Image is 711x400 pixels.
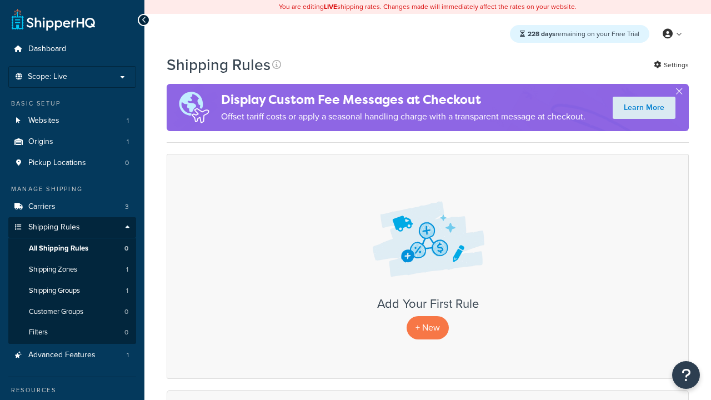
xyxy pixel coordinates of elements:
span: Websites [28,116,59,126]
span: 0 [124,328,128,337]
span: Dashboard [28,44,66,54]
a: Learn More [613,97,675,119]
span: All Shipping Rules [29,244,88,253]
span: 1 [126,265,128,274]
a: Settings [654,57,689,73]
span: Customer Groups [29,307,83,317]
a: Shipping Rules [8,217,136,238]
img: duties-banner-06bc72dcb5fe05cb3f9472aba00be2ae8eb53ab6f0d8bb03d382ba314ac3c341.png [167,84,221,131]
div: remaining on your Free Trial [510,25,649,43]
h1: Shipping Rules [167,54,271,76]
li: Advanced Features [8,345,136,366]
li: Filters [8,322,136,343]
span: Origins [28,137,53,147]
a: Filters 0 [8,322,136,343]
span: 1 [127,116,129,126]
li: Shipping Rules [8,217,136,344]
a: Pickup Locations 0 [8,153,136,173]
span: 1 [127,351,129,360]
a: Dashboard [8,39,136,59]
span: 0 [124,307,128,317]
span: Shipping Zones [29,265,77,274]
a: Shipping Groups 1 [8,281,136,301]
span: 0 [124,244,128,253]
h3: Add Your First Rule [178,297,677,311]
div: Resources [8,386,136,395]
span: Filters [29,328,48,337]
li: Carriers [8,197,136,217]
div: Basic Setup [8,99,136,108]
li: Websites [8,111,136,131]
span: 1 [127,137,129,147]
span: 3 [125,202,129,212]
a: Advanced Features 1 [8,345,136,366]
strong: 228 days [528,29,555,39]
a: All Shipping Rules 0 [8,238,136,259]
a: Origins 1 [8,132,136,152]
span: Pickup Locations [28,158,86,168]
a: Websites 1 [8,111,136,131]
span: Carriers [28,202,56,212]
div: Manage Shipping [8,184,136,194]
h4: Display Custom Fee Messages at Checkout [221,91,585,109]
p: + New [407,316,449,339]
span: 1 [126,286,128,296]
span: Advanced Features [28,351,96,360]
span: Shipping Rules [28,223,80,232]
li: Shipping Zones [8,259,136,280]
a: Carriers 3 [8,197,136,217]
span: Scope: Live [28,72,67,82]
li: Customer Groups [8,302,136,322]
a: Shipping Zones 1 [8,259,136,280]
li: Origins [8,132,136,152]
li: Pickup Locations [8,153,136,173]
p: Offset tariff costs or apply a seasonal handling charge with a transparent message at checkout. [221,109,585,124]
b: LIVE [324,2,337,12]
li: All Shipping Rules [8,238,136,259]
button: Open Resource Center [672,361,700,389]
a: ShipperHQ Home [12,8,95,31]
li: Shipping Groups [8,281,136,301]
a: Customer Groups 0 [8,302,136,322]
span: Shipping Groups [29,286,80,296]
span: 0 [125,158,129,168]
